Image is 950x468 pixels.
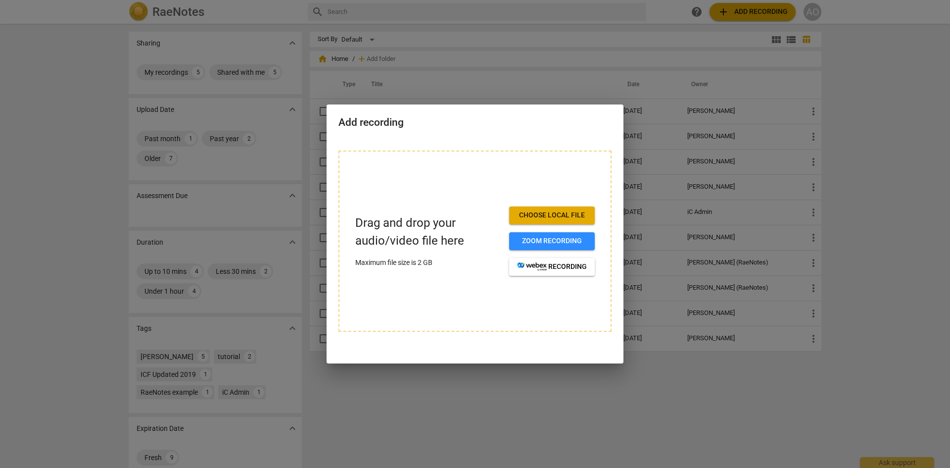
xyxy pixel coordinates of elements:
[509,207,595,224] button: Choose local file
[517,236,587,246] span: Zoom recording
[509,232,595,250] button: Zoom recording
[509,258,595,276] button: recording
[338,116,612,129] h2: Add recording
[355,258,501,268] p: Maximum file size is 2 GB
[517,262,587,272] span: recording
[355,214,501,249] p: Drag and drop your audio/video file here
[517,210,587,220] span: Choose local file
